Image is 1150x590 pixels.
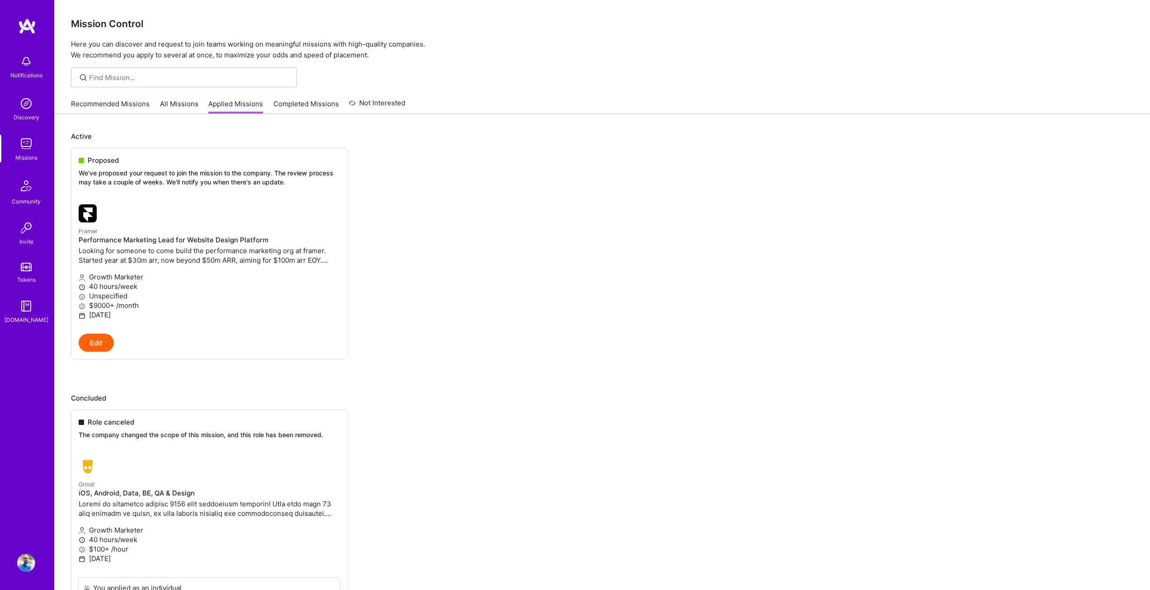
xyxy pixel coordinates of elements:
[17,94,35,113] img: discovery
[17,135,35,153] img: teamwork
[21,263,32,271] img: tokens
[79,291,340,301] p: Unspecified
[79,310,340,320] p: [DATE]
[79,246,340,265] p: Looking for someone to come build the performance marketing org at framer. Started year at $30m a...
[17,554,35,572] img: User Avatar
[208,99,263,114] a: Applied Missions
[71,18,1134,29] h3: Mission Control
[17,52,35,71] img: bell
[79,272,340,282] p: Growth Marketer
[10,71,42,80] div: Notifications
[15,153,38,162] div: Missions
[79,293,85,300] i: icon MoneyGray
[71,99,150,114] a: Recommended Missions
[273,99,339,114] a: Completed Missions
[79,284,85,291] i: icon Clock
[12,197,41,206] div: Community
[15,554,38,572] a: User Avatar
[88,156,119,165] span: Proposed
[160,99,198,114] a: All Missions
[18,18,36,34] img: logo
[79,334,114,352] button: Edit
[79,312,85,319] i: icon Calendar
[79,282,340,291] p: 40 hours/week
[89,73,290,82] input: Find Mission...
[71,197,347,334] a: Framer company logoFramerPerformance Marketing Lead for Website Design PlatformLooking for someon...
[17,275,36,284] div: Tokens
[79,228,98,235] small: Framer
[15,175,37,197] img: Community
[71,393,1134,403] p: Concluded
[79,303,85,310] i: icon MoneyGray
[17,297,35,315] img: guide book
[79,204,97,222] img: Framer company logo
[5,315,48,325] div: [DOMAIN_NAME]
[79,236,340,244] h4: Performance Marketing Lead for Website Design Platform
[71,132,1134,141] p: Active
[349,98,405,114] a: Not Interested
[79,169,340,186] p: We've proposed your request to join the mission to the company. The review process may take a cou...
[79,274,85,281] i: icon Applicant
[14,113,39,122] div: Discovery
[17,219,35,237] img: Invite
[79,301,340,310] p: $9000+ /month
[19,237,33,246] div: Invite
[71,39,1134,61] p: Here you can discover and request to join teams working on meaningful missions with high-quality ...
[78,72,89,83] i: icon SearchGrey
